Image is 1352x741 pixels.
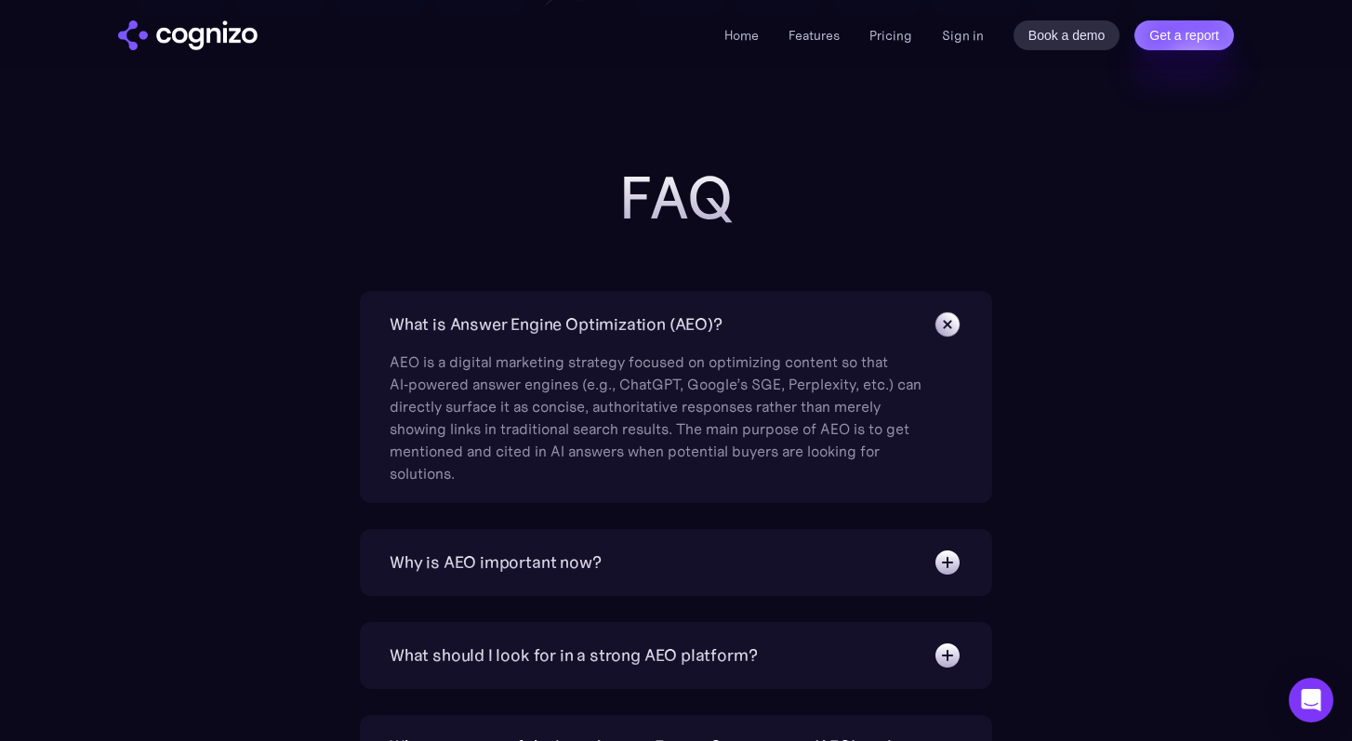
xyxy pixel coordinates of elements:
a: Pricing [869,27,912,44]
div: What is Answer Engine Optimization (AEO)? [390,311,722,337]
a: Home [724,27,759,44]
a: home [118,20,258,50]
div: What should I look for in a strong AEO platform? [390,642,757,668]
div: AEO is a digital marketing strategy focused on optimizing content so that AI‑powered answer engin... [390,339,929,484]
a: Features [789,27,840,44]
h2: FAQ [304,165,1048,232]
a: Get a report [1134,20,1234,50]
div: Why is AEO important now? [390,549,602,576]
a: Book a demo [1014,20,1120,50]
a: Sign in [942,24,984,46]
div: Open Intercom Messenger [1289,678,1333,722]
img: cognizo logo [118,20,258,50]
